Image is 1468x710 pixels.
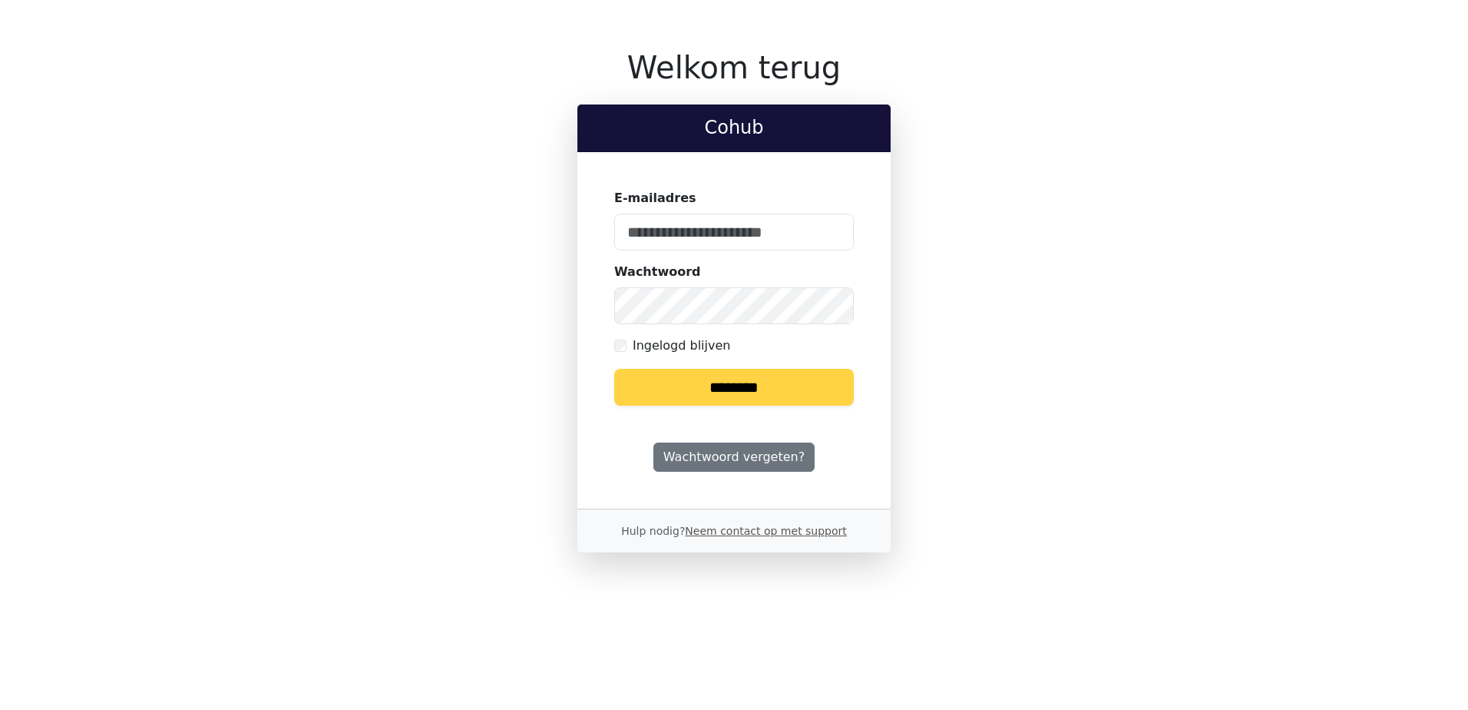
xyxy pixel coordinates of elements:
a: Wachtwoord vergeten? [653,443,815,472]
label: Ingelogd blijven [633,337,730,355]
h1: Welkom terug [577,49,891,86]
label: Wachtwoord [614,263,701,281]
a: Neem contact op met support [685,525,846,537]
label: E-mailadres [614,189,696,207]
small: Hulp nodig? [621,525,847,537]
h2: Cohub [590,117,878,139]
